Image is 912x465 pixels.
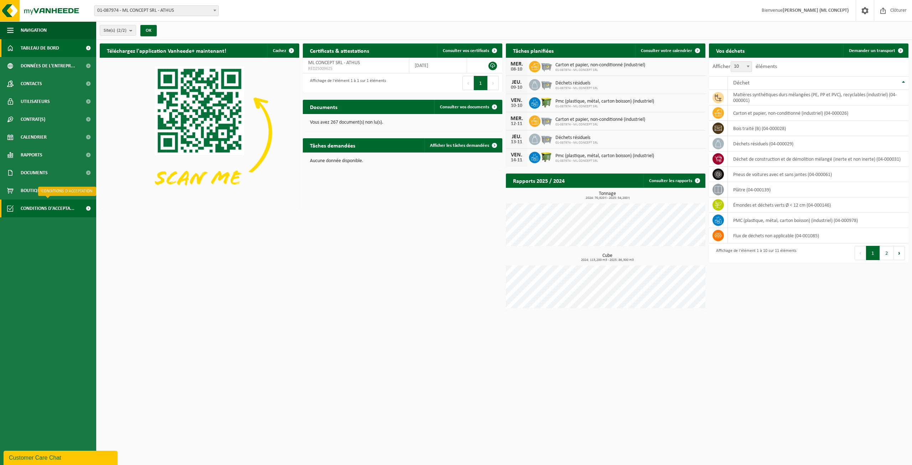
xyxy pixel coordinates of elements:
[21,164,48,182] span: Documents
[140,25,157,36] button: OK
[540,96,553,108] img: WB-1100-HPE-GN-50
[555,135,598,141] span: Déchets résiduels
[506,174,572,187] h2: Rapports 2025 / 2024
[728,182,908,197] td: plâtre (04-000139)
[4,449,119,465] iframe: chat widget
[731,62,752,72] span: 10
[506,43,561,57] h2: Tâches planifiées
[100,25,136,36] button: Site(s)(2/2)
[509,98,524,103] div: VEN.
[641,48,692,53] span: Consulter votre calendrier
[308,60,360,66] span: ML CONCEPT SRL - ATHUS
[509,116,524,122] div: MER.
[509,253,705,262] h3: Cube
[440,105,489,109] span: Consulter vos documents
[267,43,299,58] button: Cachez
[643,174,705,188] a: Consulter les rapports
[303,100,344,114] h2: Documents
[21,128,47,146] span: Calendrier
[540,114,553,126] img: WB-2500-GAL-GY-01
[306,75,386,91] div: Affichage de l'élément 1 à 1 sur 1 éléments
[540,151,553,163] img: WB-1100-HPE-GN-50
[555,68,645,72] span: 01-087974 - ML CONCEPT SRL
[21,110,45,128] span: Contrat(s)
[21,93,50,110] span: Utilisateurs
[540,133,553,145] img: WB-2500-GAL-GY-01
[555,117,645,123] span: Carton et papier, non-conditionné (industriel)
[849,48,895,53] span: Demander un transport
[434,100,502,114] a: Consulter vos documents
[100,43,233,57] h2: Téléchargez l'application Vanheede+ maintenant!
[509,258,705,262] span: 2024: 113,200 m3 - 2025: 86,300 m3
[462,76,474,90] button: Previous
[728,121,908,136] td: bois traité (B) (04-000028)
[488,76,499,90] button: Next
[783,8,849,13] strong: [PERSON_NAME] (ML CONCEPT)
[310,159,495,164] p: Aucune donnée disponible.
[728,136,908,151] td: déchets résiduels (04-000029)
[855,246,866,260] button: Previous
[509,196,705,200] span: 2024: 70,920 t - 2025: 54,200 t
[555,153,654,159] span: Pmc (plastique, métal, carton boisson) (industriel)
[509,122,524,126] div: 12-11
[437,43,502,58] a: Consulter vos certificats
[21,146,42,164] span: Rapports
[728,167,908,182] td: pneus de voitures avec et sans jantes (04-000061)
[509,158,524,163] div: 14-11
[555,104,654,109] span: 01-087974 - ML CONCEPT SRL
[509,79,524,85] div: JEU.
[866,246,880,260] button: 1
[712,64,777,69] label: Afficher éléments
[555,141,598,145] span: 01-087974 - ML CONCEPT SRL
[509,61,524,67] div: MER.
[509,67,524,72] div: 08-10
[733,80,750,86] span: Déchet
[555,62,645,68] span: Carton et papier, non-conditionné (industriel)
[303,138,362,152] h2: Tâches demandées
[94,6,218,16] span: 01-087974 - ML CONCEPT SRL - ATHUS
[430,143,489,148] span: Afficher les tâches demandées
[21,200,74,217] span: Conditions d'accepta...
[728,105,908,121] td: carton et papier, non-conditionné (industriel) (04-000026)
[555,123,645,127] span: 01-087974 - ML CONCEPT SRL
[555,81,598,86] span: Déchets résiduels
[21,39,59,57] span: Tableau de bord
[712,245,797,261] div: Affichage de l'élément 1 à 10 sur 11 éléments
[509,191,705,200] h3: Tonnage
[509,134,524,140] div: JEU.
[509,103,524,108] div: 10-10
[728,90,908,105] td: matières synthétiques durs mélangées (PE, PP et PVC), recyclables (industriel) (04-000001)
[443,48,489,53] span: Consulter vos certificats
[731,61,752,72] span: 10
[709,43,752,57] h2: Vos déchets
[100,58,299,207] img: Download de VHEPlus App
[728,151,908,167] td: déchet de construction et de démolition mélangé (inerte et non inerte) (04-000031)
[21,21,47,39] span: Navigation
[308,66,404,72] span: RED25009625
[509,140,524,145] div: 13-11
[540,78,553,90] img: WB-2500-GAL-GY-01
[555,86,598,91] span: 01-087974 - ML CONCEPT SRL
[894,246,905,260] button: Next
[21,75,42,93] span: Contacts
[21,182,63,200] span: Boutique en ligne
[635,43,705,58] a: Consulter votre calendrier
[728,228,908,243] td: flux de déchets non applicable (04-001085)
[310,120,495,125] p: Vous avez 267 document(s) non lu(s).
[21,57,75,75] span: Données de l'entrepr...
[728,197,908,213] td: émondes et déchets verts Ø < 12 cm (04-000146)
[303,43,376,57] h2: Certificats & attestations
[117,28,126,33] count: (2/2)
[509,85,524,90] div: 09-10
[728,213,908,228] td: PMC (plastique, métal, carton boisson) (industriel) (04-000978)
[94,5,219,16] span: 01-087974 - ML CONCEPT SRL - ATHUS
[509,152,524,158] div: VEN.
[474,76,488,90] button: 1
[843,43,908,58] a: Demander un transport
[555,159,654,163] span: 01-087974 - ML CONCEPT SRL
[104,25,126,36] span: Site(s)
[424,138,502,153] a: Afficher les tâches demandées
[880,246,894,260] button: 2
[409,58,467,73] td: [DATE]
